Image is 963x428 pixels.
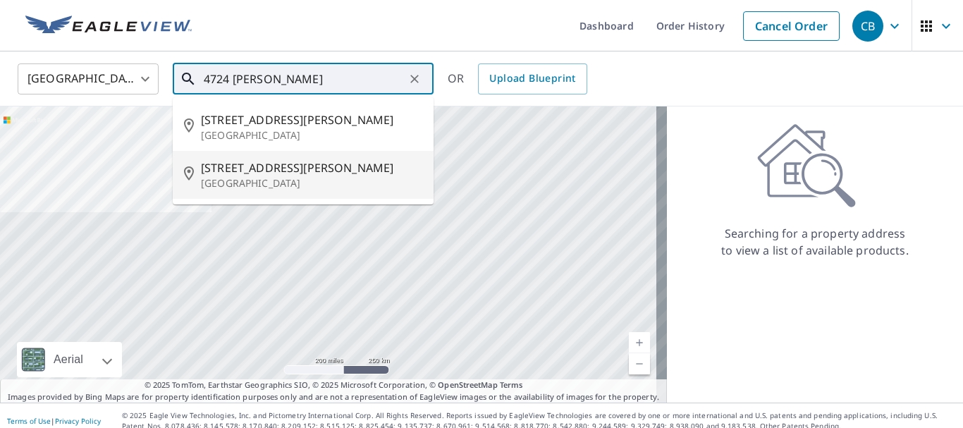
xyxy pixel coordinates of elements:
span: [STREET_ADDRESS][PERSON_NAME] [201,111,422,128]
span: [STREET_ADDRESS][PERSON_NAME] [201,159,422,176]
span: © 2025 TomTom, Earthstar Geographics SIO, © 2025 Microsoft Corporation, © [145,379,523,391]
p: [GEOGRAPHIC_DATA] [201,176,422,190]
div: Aerial [49,342,87,377]
input: Search by address or latitude-longitude [204,59,405,99]
div: [GEOGRAPHIC_DATA] [18,59,159,99]
a: Terms [500,379,523,390]
a: Current Level 5, Zoom In [629,332,650,353]
div: Aerial [17,342,122,377]
div: CB [852,11,883,42]
p: Searching for a property address to view a list of available products. [720,225,909,259]
a: Upload Blueprint [478,63,587,94]
a: Terms of Use [7,416,51,426]
button: Clear [405,69,424,89]
a: Current Level 5, Zoom Out [629,353,650,374]
a: Cancel Order [743,11,840,41]
a: OpenStreetMap [438,379,497,390]
div: OR [448,63,587,94]
p: | [7,417,101,425]
p: [GEOGRAPHIC_DATA] [201,128,422,142]
a: Privacy Policy [55,416,101,426]
img: EV Logo [25,16,192,37]
span: Upload Blueprint [489,70,575,87]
